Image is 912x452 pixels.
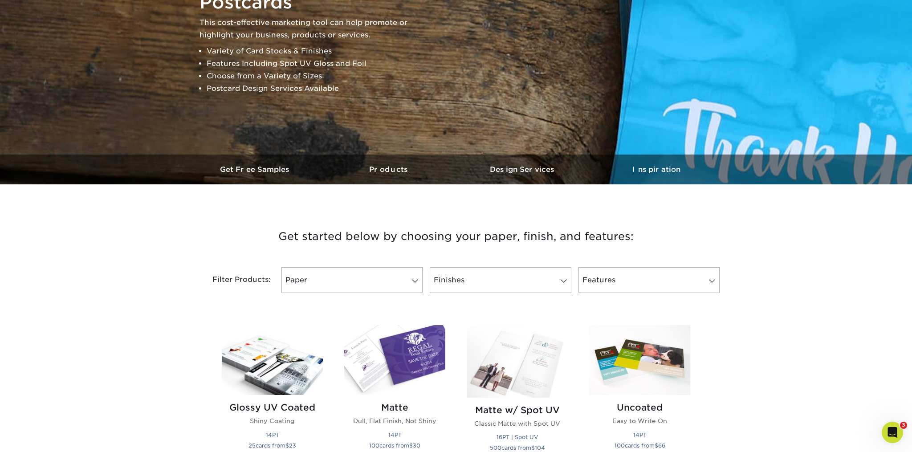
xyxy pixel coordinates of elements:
[589,416,690,425] p: Easy to Write On
[195,216,717,257] h3: Get started below by choosing your paper, finish, and features:
[266,432,279,438] small: 14PT
[882,422,903,443] iframe: Intercom live chat
[497,434,538,440] small: 16PT | Spot UV
[615,442,625,449] span: 100
[589,402,690,413] h2: Uncoated
[490,444,545,451] small: cards from
[467,325,568,397] img: Matte w/ Spot UV Postcards
[189,267,278,293] div: Filter Products:
[344,416,445,425] p: Dull, Flat Finish, Not Shiny
[655,442,658,449] span: $
[615,442,665,449] small: cards from
[207,57,422,70] li: Features Including Spot UV Gloss and Foil
[285,442,289,449] span: $
[589,325,690,395] img: Uncoated Postcards
[199,16,422,41] p: This cost-effective marketing tool can help promote or highlight your business, products or servi...
[322,155,456,184] a: Products
[467,405,568,415] h2: Matte w/ Spot UV
[535,444,545,451] span: 104
[430,267,571,293] a: Finishes
[531,444,535,451] span: $
[590,165,723,174] h3: Inspiration
[467,419,568,428] p: Classic Matte with Spot UV
[409,442,413,449] span: $
[207,70,422,82] li: Choose from a Variety of Sizes
[222,402,323,413] h2: Glossy UV Coated
[900,422,907,429] span: 3
[248,442,296,449] small: cards from
[590,155,723,184] a: Inspiration
[322,165,456,174] h3: Products
[207,45,422,57] li: Variety of Card Stocks & Finishes
[289,442,296,449] span: 23
[344,402,445,413] h2: Matte
[578,267,720,293] a: Features
[344,325,445,395] img: Matte Postcards
[413,442,420,449] span: 30
[456,155,590,184] a: Design Services
[388,432,402,438] small: 14PT
[207,82,422,95] li: Postcard Design Services Available
[658,442,665,449] span: 66
[456,165,590,174] h3: Design Services
[189,165,322,174] h3: Get Free Samples
[490,444,501,451] span: 500
[281,267,423,293] a: Paper
[222,416,323,425] p: Shiny Coating
[369,442,379,449] span: 100
[248,442,256,449] span: 25
[369,442,420,449] small: cards from
[633,432,647,438] small: 14PT
[189,155,322,184] a: Get Free Samples
[222,325,323,395] img: Glossy UV Coated Postcards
